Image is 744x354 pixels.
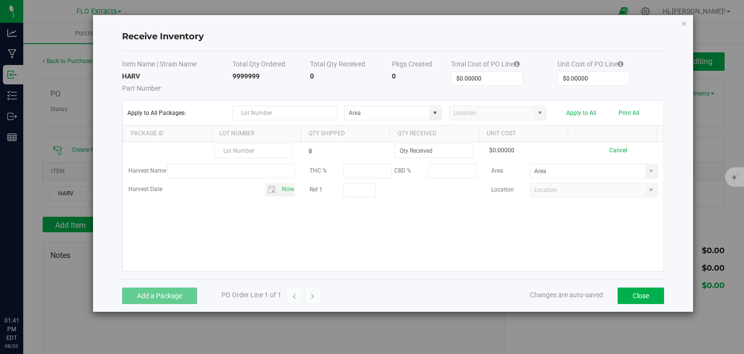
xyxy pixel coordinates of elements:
[389,126,479,142] th: Qty Received
[558,72,629,85] input: Unit Cost
[232,72,260,80] strong: 9999999
[265,183,279,196] span: Toggle calendar
[10,276,39,306] iframe: Resource center
[122,31,664,43] h4: Receive Inventory
[681,17,687,29] button: Close modal
[212,126,301,142] th: Lot Number
[279,182,296,196] span: Set Current date
[558,59,664,71] th: Unit Cost of PO Line
[451,59,558,71] th: Total Cost of PO Line
[303,142,393,160] td: g
[29,275,40,287] iframe: Resource center unread badge
[392,72,396,80] strong: 0
[451,72,523,85] input: Total Cost
[221,291,281,299] span: PO Order Line 1 of 1
[232,106,337,120] input: Lot Number
[122,84,162,92] span: Part Number:
[310,185,343,194] label: Ref 1
[394,166,428,176] label: CBD %
[128,185,167,194] label: Harvest Date
[123,126,212,142] th: Package Id
[122,288,197,304] button: Add a Package
[530,164,645,178] input: Area
[310,72,314,80] strong: 0
[483,142,573,160] td: $0.00000
[128,166,167,176] label: Harvest Name
[301,126,390,142] th: Qty Shipped
[122,59,232,71] th: Item Name | Strain Name
[127,110,225,116] span: Apply to All Packages:
[618,61,623,67] i: Specifying a total cost will update all package costs.
[619,110,639,116] button: Print All
[310,59,391,71] th: Total Qty Received
[122,72,140,80] strong: HARV
[214,144,293,158] input: Lot Number
[618,288,664,304] button: Close
[279,183,295,196] span: select
[345,106,429,120] input: Area
[530,291,603,299] span: Changes are auto-saved
[609,146,627,155] button: Cancel
[232,59,310,71] th: Total Qty Ordered
[310,166,343,176] label: THC %
[392,59,451,71] th: Pkgs Created
[566,110,596,116] button: Apply to All
[514,61,520,67] i: Specifying a total cost will update all package costs.
[395,144,472,158] input: Qty Received
[491,185,530,194] label: Location
[479,126,568,142] th: Unit Cost
[491,166,530,176] label: Area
